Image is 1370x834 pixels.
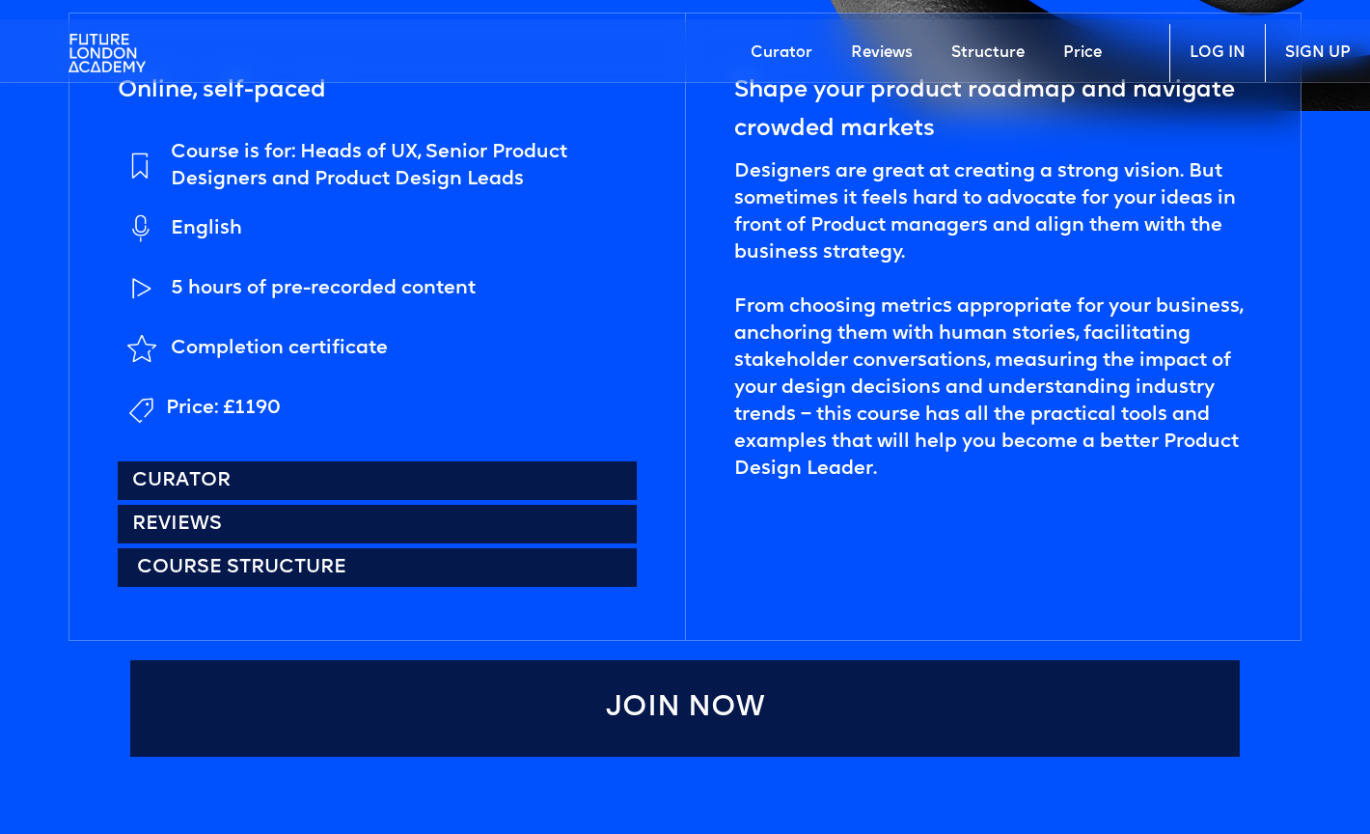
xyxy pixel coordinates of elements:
a: Course structure [118,548,637,587]
a: SIGN UP [1265,24,1370,82]
a: Price [1044,24,1121,82]
h5: Online, self-paced [118,71,326,110]
a: Curator [731,24,832,82]
div: 5 hours of pre-recorded content [171,275,476,302]
a: Reviews [118,505,637,543]
a: LOG IN [1169,24,1265,82]
div: English [171,215,242,242]
a: Structure [932,24,1044,82]
a: Reviews [832,24,932,82]
div: Completion certificate [171,335,388,362]
a: Curator [118,461,637,500]
div: Course is for: Heads of UX, Senior Product Designers and Product Design Leads [171,139,637,193]
h5: Shape your product roadmap and navigate crowded markets [734,71,1252,149]
a: Join Now [130,660,1240,757]
div: Designers are great at creating a strong vision. But sometimes it feels hard to advocate for your... [734,158,1252,483]
div: Price: £1190 [166,395,281,422]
